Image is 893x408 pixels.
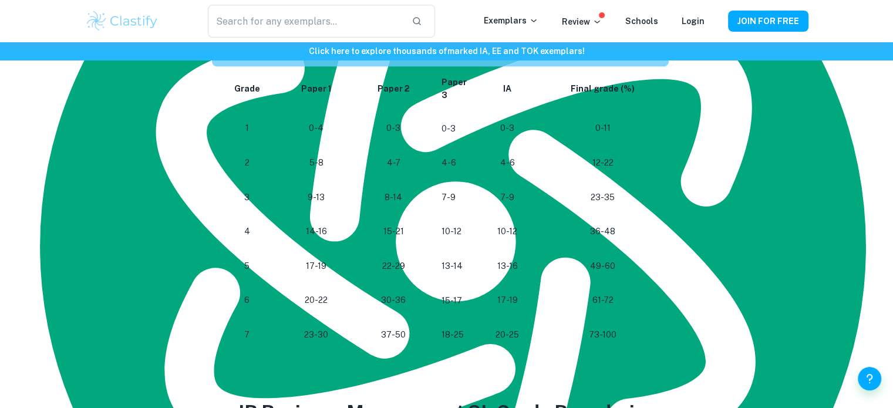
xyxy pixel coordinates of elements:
p: 2 [226,155,268,171]
p: 7-9 [487,190,528,205]
p: 0-3 [364,120,423,136]
p: 8-14 [364,190,423,205]
p: 9-13 [287,190,346,205]
a: Login [682,16,705,26]
p: 7 [226,327,268,343]
strong: IA [503,84,511,93]
td: 4-6 [432,146,478,180]
p: 23-35 [547,190,659,205]
td: 0-3 [432,111,478,146]
strong: Grade [234,84,260,93]
p: 0-4 [287,120,346,136]
p: Exemplars [484,14,538,27]
p: 37-50 [364,327,423,343]
p: 12-22 [547,155,659,171]
button: Help and Feedback [858,367,881,390]
strong: Paper 3 [442,77,467,100]
td: 10-12 [432,214,478,249]
p: 4 [226,224,268,240]
p: 36-48 [547,224,659,240]
strong: Final grade (%) [571,84,635,93]
p: 73-100 [547,327,659,343]
p: 10-12 [487,224,528,240]
p: 23-30 [287,327,346,343]
button: JOIN FOR FREE [728,11,808,32]
p: 6 [226,292,268,308]
p: 17-19 [487,292,528,308]
p: 0-3 [487,120,528,136]
p: 30-36 [364,292,423,308]
h6: Click here to explore thousands of marked IA, EE and TOK exemplars ! [2,45,891,58]
p: 20-25 [487,327,528,343]
p: 1 [226,120,268,136]
p: 4-7 [364,155,423,171]
p: 14-16 [287,224,346,240]
p: 17-19 [287,258,346,274]
p: 5-8 [287,155,346,171]
p: 20-22 [287,292,346,308]
p: 0-11 [547,120,659,136]
p: 49-60 [547,258,659,274]
strong: Paper 2 [378,84,410,93]
p: 4-6 [487,155,528,171]
td: 15-17 [432,283,478,318]
strong: Paper 1 [301,84,332,93]
p: 3 [226,190,268,205]
p: Review [562,15,602,28]
td: 13-14 [432,249,478,284]
td: 7-9 [432,180,478,215]
img: Clastify logo [85,9,160,33]
a: Schools [625,16,658,26]
p: 5 [226,258,268,274]
td: 18-25 [432,318,478,352]
input: Search for any exemplars... [208,5,402,38]
p: 15-21 [364,224,423,240]
p: 13-16 [487,258,528,274]
p: 22-29 [364,258,423,274]
p: 61-72 [547,292,659,308]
